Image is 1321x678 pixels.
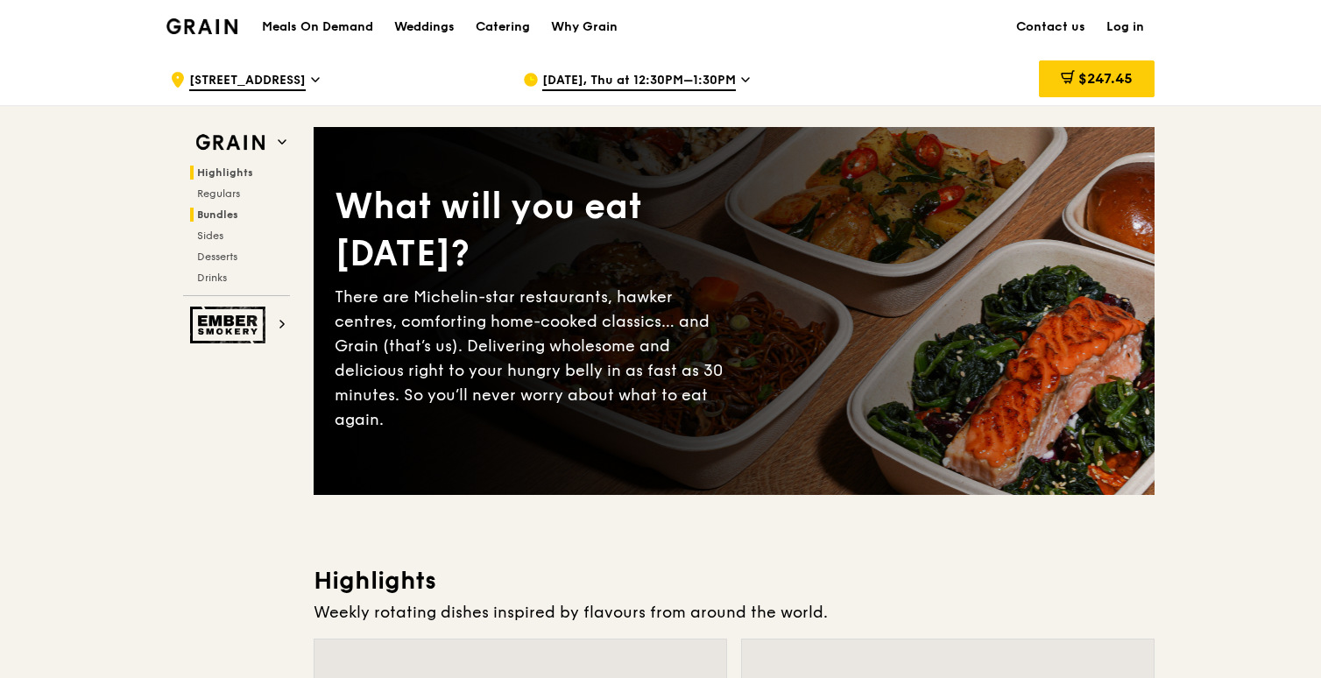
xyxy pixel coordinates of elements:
[190,127,271,159] img: Grain web logo
[540,1,628,53] a: Why Grain
[335,183,734,278] div: What will you eat [DATE]?
[197,166,253,179] span: Highlights
[465,1,540,53] a: Catering
[476,1,530,53] div: Catering
[1006,1,1096,53] a: Contact us
[197,208,238,221] span: Bundles
[384,1,465,53] a: Weddings
[166,18,237,34] img: Grain
[314,565,1155,597] h3: Highlights
[197,230,223,242] span: Sides
[335,285,734,432] div: There are Michelin-star restaurants, hawker centres, comforting home-cooked classics… and Grain (...
[1096,1,1155,53] a: Log in
[197,187,240,200] span: Regulars
[189,72,306,91] span: [STREET_ADDRESS]
[262,18,373,36] h1: Meals On Demand
[1078,70,1133,87] span: $247.45
[394,1,455,53] div: Weddings
[197,251,237,263] span: Desserts
[197,272,227,284] span: Drinks
[542,72,736,91] span: [DATE], Thu at 12:30PM–1:30PM
[314,600,1155,625] div: Weekly rotating dishes inspired by flavours from around the world.
[551,1,618,53] div: Why Grain
[190,307,271,343] img: Ember Smokery web logo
